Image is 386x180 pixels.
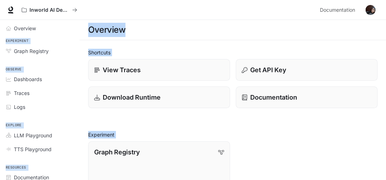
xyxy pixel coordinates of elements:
a: TTS Playground [3,143,76,155]
p: Get API Key [250,65,286,75]
img: User avatar [365,5,375,15]
p: View Traces [103,65,141,75]
p: Documentation [250,92,297,102]
p: Download Runtime [103,92,161,102]
p: Inworld AI Demos [30,7,69,13]
a: Documentation [236,86,377,108]
span: LLM Playground [14,132,52,139]
button: All workspaces [18,3,80,17]
a: View Traces [88,59,230,81]
span: Traces [14,89,30,97]
span: Graph Registry [14,47,49,55]
a: Dashboards [3,73,76,85]
button: Get API Key [236,59,377,81]
span: Overview [14,25,36,32]
a: LLM Playground [3,129,76,142]
h2: Experiment [88,131,377,138]
span: Documentation [320,6,355,15]
span: TTS Playground [14,145,52,153]
button: User avatar [363,3,377,17]
a: Traces [3,87,76,99]
h2: Shortcuts [88,49,377,56]
a: Overview [3,22,76,35]
span: Dashboards [14,75,42,83]
a: Documentation [317,3,360,17]
span: Logs [14,103,25,111]
a: Download Runtime [88,86,230,108]
h1: Overview [88,23,125,37]
a: Graph Registry [3,45,76,57]
p: Graph Registry [94,147,140,157]
a: Logs [3,101,76,113]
